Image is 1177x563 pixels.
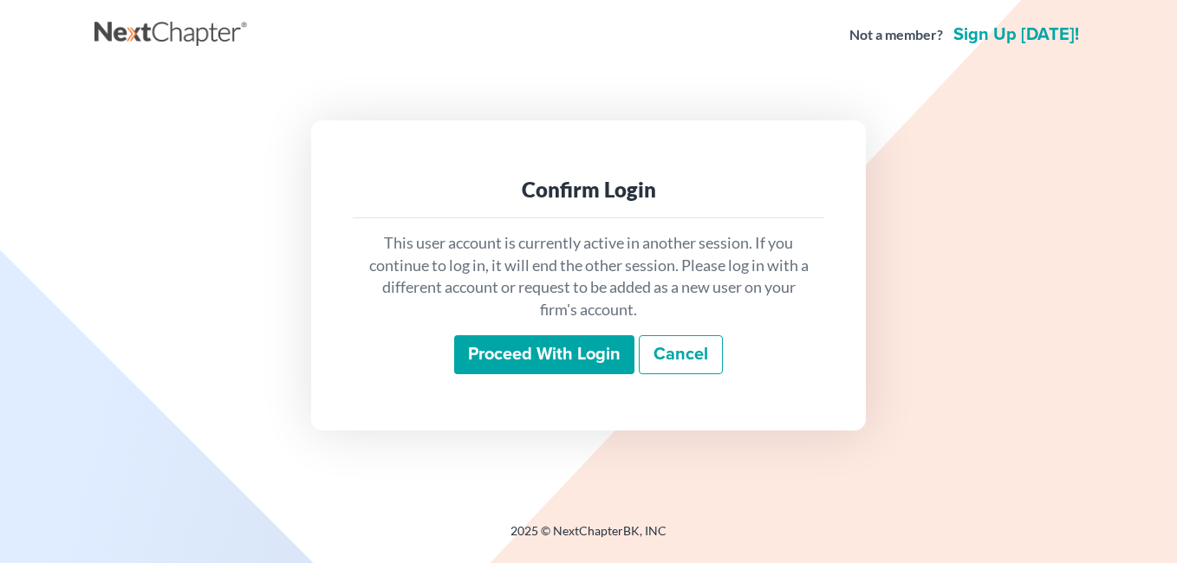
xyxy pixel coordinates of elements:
a: Cancel [639,335,723,375]
div: 2025 © NextChapterBK, INC [94,522,1083,553]
p: This user account is currently active in another session. If you continue to log in, it will end ... [367,232,810,321]
a: Sign up [DATE]! [950,26,1083,43]
div: Confirm Login [367,176,810,204]
strong: Not a member? [849,25,943,45]
input: Proceed with login [454,335,634,375]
